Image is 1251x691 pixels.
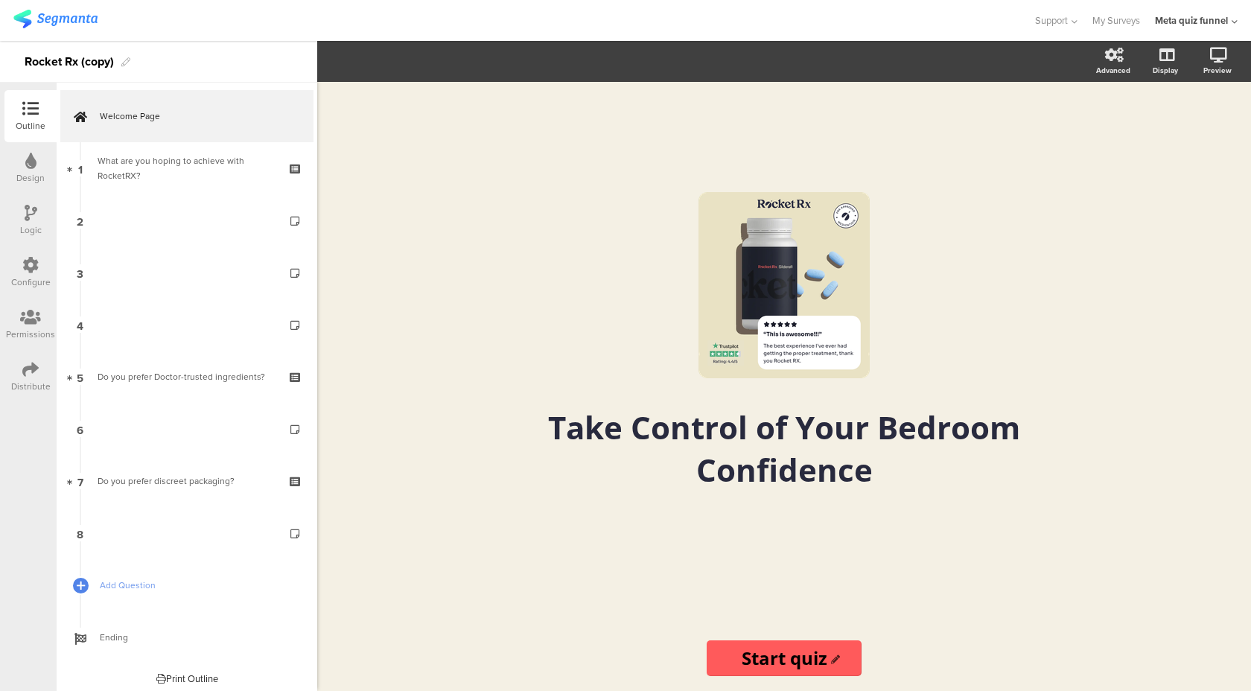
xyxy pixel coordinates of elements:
[60,351,313,403] a: 5 Do you prefer Doctor-trusted ingredients?
[16,171,45,185] div: Design
[60,299,313,351] a: 4
[1153,65,1178,76] div: Display
[707,640,862,676] input: Start
[25,50,114,74] div: Rocket Rx (copy)
[100,109,290,124] span: Welcome Page
[16,119,45,133] div: Outline
[98,153,276,183] div: What are you hoping to achieve with RocketRX?
[13,10,98,28] img: segmanta logo
[60,403,313,455] a: 6
[1155,13,1228,28] div: Meta quiz funnel
[98,369,276,384] div: Do you prefer Doctor-trusted ingredients?
[77,316,83,333] span: 4
[156,672,218,686] div: Print Outline
[60,455,313,507] a: 7 Do you prefer discreet packaging?
[77,473,83,489] span: 7
[77,369,83,385] span: 5
[1096,65,1130,76] div: Advanced
[60,507,313,559] a: 8
[77,264,83,281] span: 3
[60,142,313,194] a: 1 What are you hoping to achieve with RocketRX?
[11,380,51,393] div: Distribute
[100,578,290,593] span: Add Question
[77,212,83,229] span: 2
[100,630,290,645] span: Ending
[78,160,83,176] span: 1
[60,194,313,246] a: 2
[1035,13,1068,28] span: Support
[6,328,55,341] div: Permissions
[20,223,42,237] div: Logic
[509,406,1060,491] p: Take Control of Your Bedroom Confidence
[60,246,313,299] a: 3
[98,474,276,488] div: Do you prefer discreet packaging?
[60,611,313,663] a: Ending
[11,276,51,289] div: Configure
[1203,65,1232,76] div: Preview
[77,421,83,437] span: 6
[77,525,83,541] span: 8
[60,90,313,142] a: Welcome Page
